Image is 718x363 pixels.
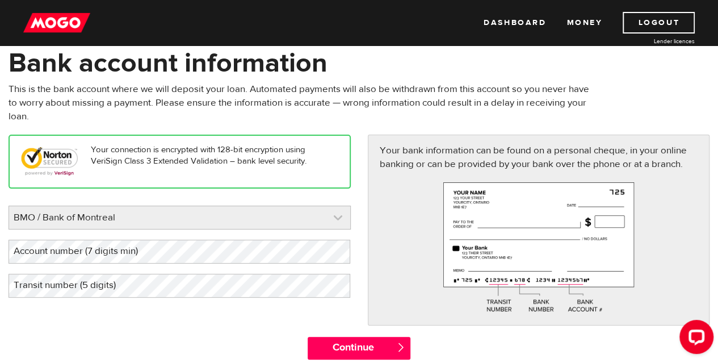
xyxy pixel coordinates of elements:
[484,12,546,34] a: Dashboard
[396,343,406,352] span: 
[21,144,338,167] p: Your connection is encrypted with 128-bit encryption using VeriSign Class 3 Extended Validation –...
[9,240,161,263] label: Account number (7 digits min)
[9,82,590,123] p: This is the bank account where we will deposit your loan. Automated payments will also be withdra...
[566,12,602,34] a: Money
[308,337,410,360] input: Continue
[443,182,634,313] img: paycheck-large-7c426558fe069eeec9f9d0ad74ba3ec2.png
[670,315,718,363] iframe: LiveChat chat widget
[9,48,709,78] h1: Bank account information
[380,144,698,171] p: Your bank information can be found on a personal cheque, in your online banking or can be provide...
[9,274,139,297] label: Transit number (5 digits)
[623,12,695,34] a: Logout
[610,37,695,45] a: Lender licences
[23,12,90,34] img: mogo_logo-11ee424be714fa7cbb0f0f49df9e16ec.png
